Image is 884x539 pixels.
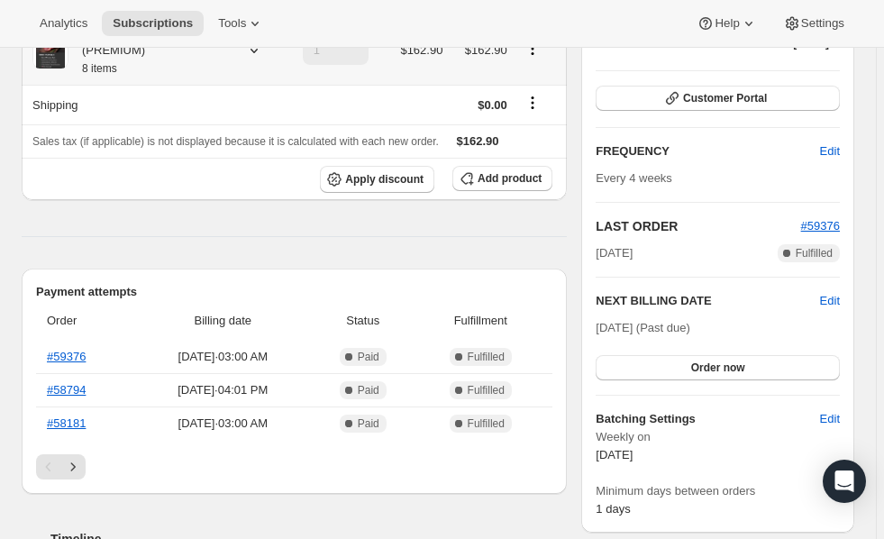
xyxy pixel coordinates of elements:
span: Billing date [139,312,306,330]
span: Settings [801,16,844,31]
span: Add product [478,171,542,186]
button: Customer Portal [596,86,840,111]
button: Add product [452,166,552,191]
span: Analytics [40,16,87,31]
span: Paid [358,416,379,431]
span: Sales tax (if applicable) is not displayed because it is calculated with each new order. [32,135,439,148]
span: Edit [820,410,840,428]
span: Apply discount [345,172,424,187]
span: Paid [358,383,379,397]
span: [DATE] (Past due) [596,321,690,334]
span: Fulfilled [468,416,505,431]
span: Help [715,16,739,31]
a: #59376 [47,350,86,363]
button: Order now [596,355,840,380]
th: Shipping [22,85,281,124]
span: Paid [358,350,379,364]
button: #59376 [801,217,840,235]
span: $162.90 [400,43,442,57]
div: Your 99 Counties Box (PREMIUM) [68,23,231,78]
h6: Batching Settings [596,410,819,428]
button: Tools [207,11,275,36]
button: Analytics [29,11,98,36]
span: $162.90 [465,43,507,57]
span: Fulfilled [468,350,505,364]
h2: LAST ORDER [596,217,800,235]
span: Fulfilled [796,246,833,260]
span: [DATE] [596,448,633,461]
a: #59376 [801,219,840,233]
span: 1 days [596,502,630,516]
h2: FREQUENCY [596,142,819,160]
button: Edit [809,405,851,434]
nav: Pagination [36,454,552,480]
h2: Payment attempts [36,283,552,301]
span: Fulfilled [468,383,505,397]
span: Order now [691,361,745,375]
span: Weekly on [596,428,840,446]
span: Customer Portal [683,91,767,105]
th: Order [36,301,133,341]
button: Settings [772,11,855,36]
span: [DATE] · 04:01 PM [139,381,306,399]
span: Minimum days between orders [596,482,840,500]
button: Edit [820,292,840,310]
span: $162.90 [457,134,499,148]
button: Help [686,11,768,36]
span: Status [317,312,408,330]
span: Subscriptions [113,16,193,31]
h2: NEXT BILLING DATE [596,292,819,310]
div: Open Intercom Messenger [823,460,866,503]
span: Edit [820,142,840,160]
button: Apply discount [320,166,434,193]
button: Edit [809,137,851,166]
button: Next [60,454,86,480]
span: Tools [218,16,246,31]
button: Shipping actions [518,93,547,113]
span: [DATE] · 03:00 AM [139,415,306,433]
small: 8 items [82,62,117,75]
button: Product actions [518,39,547,59]
span: Fulfillment [419,312,542,330]
span: [DATE] [596,244,633,262]
span: [DATE] · 03:00 AM [139,348,306,366]
span: Every 4 weeks [596,171,672,185]
a: #58794 [47,383,86,397]
span: $0.00 [478,98,507,112]
a: #58181 [47,416,86,430]
button: Subscriptions [102,11,204,36]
